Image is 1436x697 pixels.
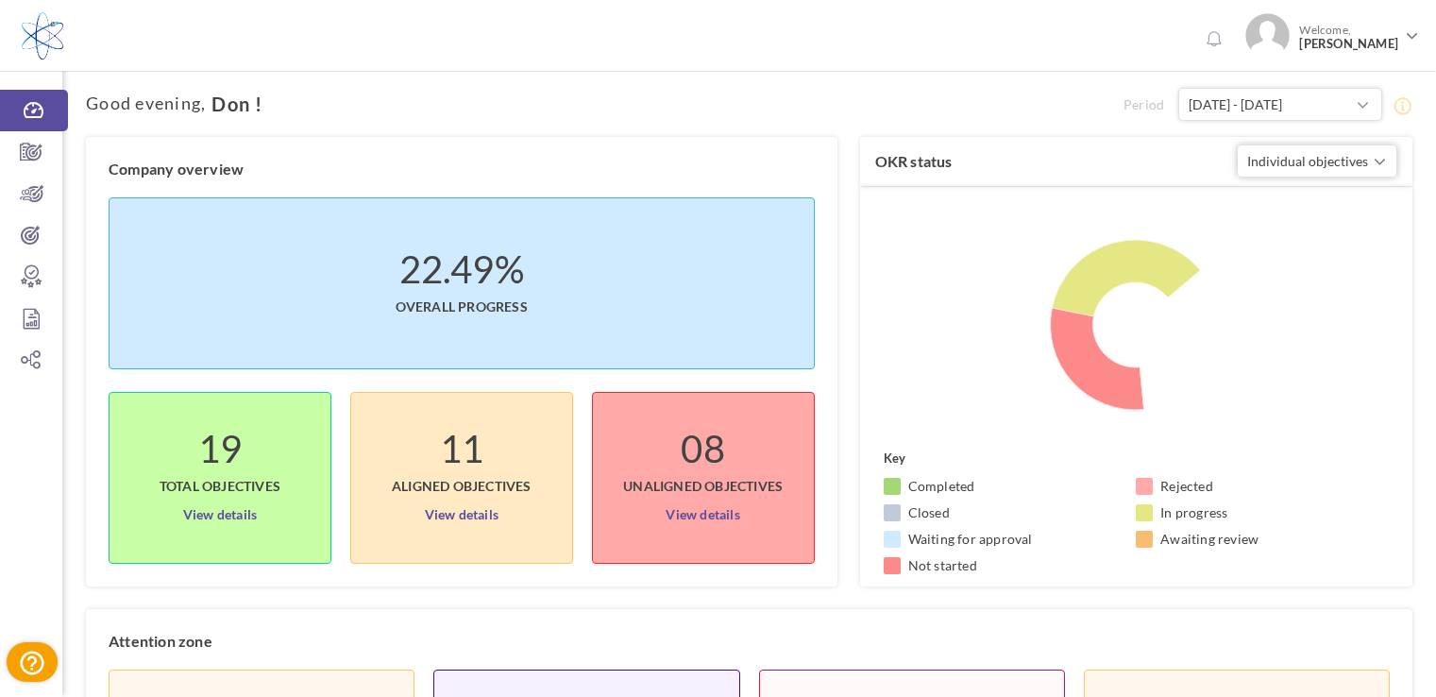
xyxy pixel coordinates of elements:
[1290,13,1403,60] span: Welcome,
[1123,95,1175,114] span: Period
[440,439,483,458] label: 11
[109,632,212,651] label: Attention zone
[399,260,524,279] label: 22.49%
[1247,153,1368,169] span: Individual objectives
[1198,25,1228,55] a: Notifications
[1160,530,1259,549] small: Awaiting review
[908,503,950,522] small: Closed
[1237,144,1397,178] button: Individual objectives
[1238,6,1427,61] a: Photo Welcome,[PERSON_NAME]
[183,496,257,526] a: View details
[1299,37,1398,51] span: [PERSON_NAME]
[198,439,242,458] label: 19
[875,152,953,171] label: OKR status
[109,160,244,178] label: Company overview
[86,94,201,113] span: Good evening
[884,449,906,467] label: Key
[666,496,739,526] a: View details
[396,279,528,316] span: Overall progress
[681,439,724,458] label: 08
[1245,13,1290,58] img: Photo
[1160,477,1213,496] small: Rejected
[1160,503,1227,522] small: In progress
[392,458,532,496] span: Aligned Objectives
[623,458,783,496] span: UnAligned Objectives
[908,530,1033,549] small: Waiting for approval
[425,496,498,526] a: View details
[206,93,262,114] span: Don !
[160,458,280,496] span: Total objectives
[22,12,63,59] img: Logo
[908,477,975,496] small: Completed
[86,93,1123,114] h1: ,
[908,556,977,575] small: Not started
